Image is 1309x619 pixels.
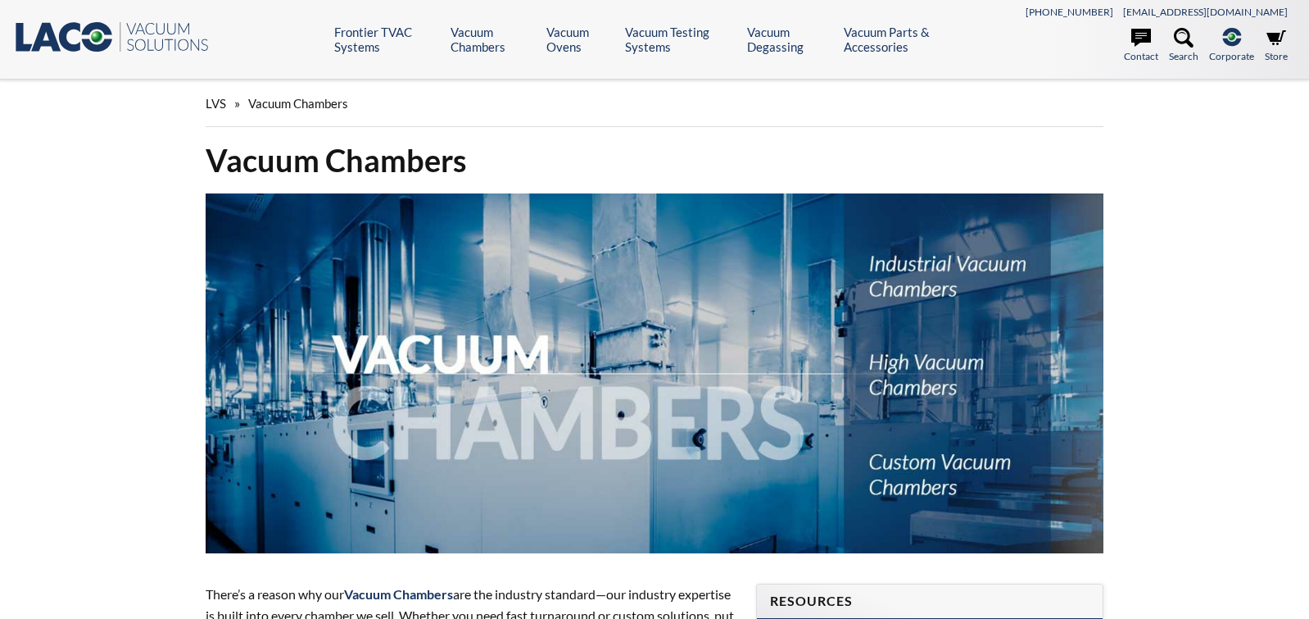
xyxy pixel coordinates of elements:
[747,25,831,54] a: Vacuum Degassing
[206,80,1103,127] div: »
[546,25,613,54] a: Vacuum Ovens
[206,140,1103,180] h1: Vacuum Chambers
[1265,28,1288,64] a: Store
[451,25,533,54] a: Vacuum Chambers
[1123,6,1288,18] a: [EMAIL_ADDRESS][DOMAIN_NAME]
[206,193,1103,553] img: Vacuum Chambers
[770,593,1089,610] h4: Resources
[1124,28,1158,64] a: Contact
[1169,28,1198,64] a: Search
[248,96,348,111] span: Vacuum Chambers
[1026,6,1113,18] a: [PHONE_NUMBER]
[1209,48,1254,64] span: Corporate
[334,25,439,54] a: Frontier TVAC Systems
[625,25,735,54] a: Vacuum Testing Systems
[844,25,971,54] a: Vacuum Parts & Accessories
[206,96,226,111] span: LVS
[344,586,453,602] span: Vacuum Chambers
